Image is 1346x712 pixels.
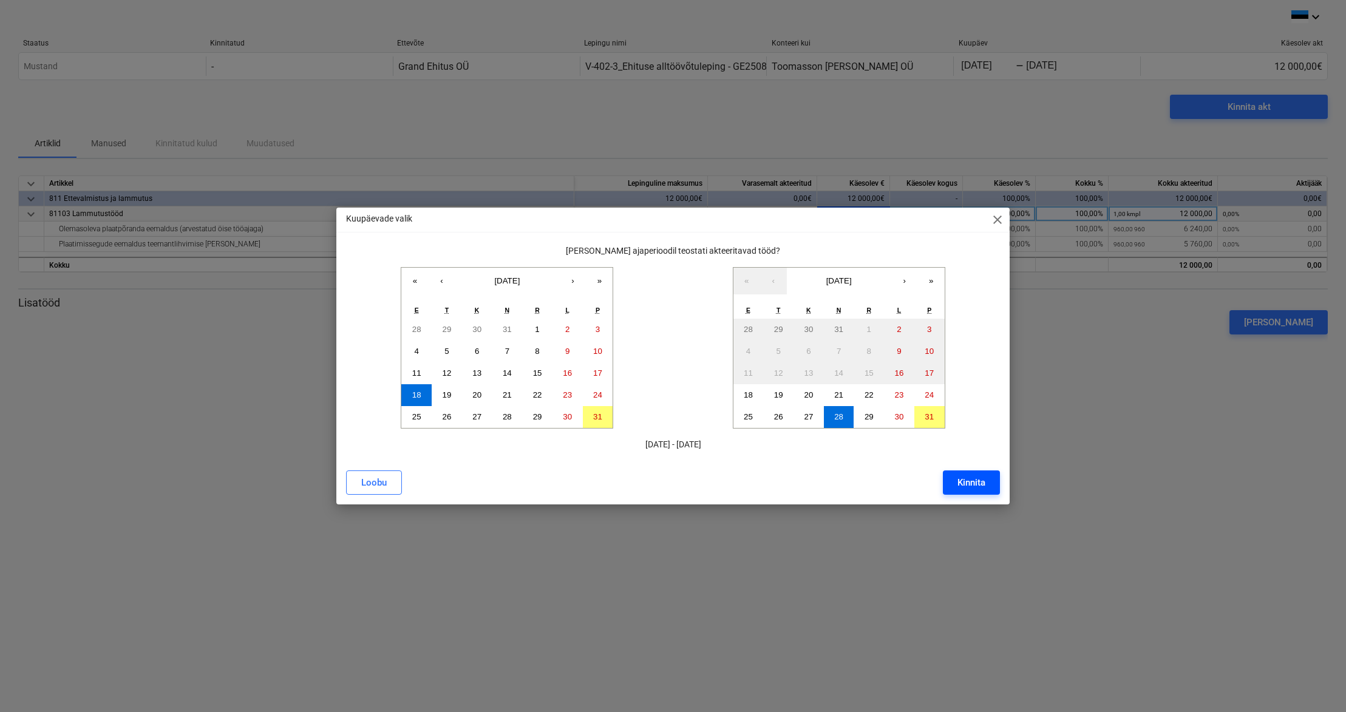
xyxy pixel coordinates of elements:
[401,268,428,294] button: «
[925,368,934,378] abbr: 17. august 2025
[533,368,542,378] abbr: 15. august 2025
[432,406,462,428] button: 26. august 2025
[522,319,552,341] button: 1. august 2025
[401,319,432,341] button: 28. juuli 2025
[927,325,931,334] abbr: 3. august 2025
[412,368,421,378] abbr: 11. august 2025
[774,412,783,421] abbr: 26. august 2025
[837,307,841,314] abbr: neljapäev
[492,319,522,341] button: 31. juuli 2025
[865,368,874,378] abbr: 15. august 2025
[494,276,520,285] span: [DATE]
[503,412,512,421] abbr: 28. august 2025
[583,384,613,406] button: 24. august 2025
[455,268,559,294] button: [DATE]
[733,341,764,362] button: 4. august 2025
[897,325,901,334] abbr: 2. august 2025
[763,319,794,341] button: 29. juuli 2025
[596,325,600,334] abbr: 3. august 2025
[346,212,412,225] p: Kuupäevade valik
[927,307,931,314] abbr: pühapäev
[794,406,824,428] button: 27. august 2025
[443,325,452,334] abbr: 29. juuli 2025
[774,390,783,399] abbr: 19. august 2025
[804,412,813,421] abbr: 27. august 2025
[462,362,492,384] button: 13. august 2025
[472,412,481,421] abbr: 27. august 2025
[415,347,419,356] abbr: 4. august 2025
[918,268,945,294] button: »
[895,390,904,399] abbr: 23. august 2025
[914,341,945,362] button: 10. august 2025
[432,362,462,384] button: 12. august 2025
[733,268,760,294] button: «
[475,347,479,356] abbr: 6. august 2025
[744,390,753,399] abbr: 18. august 2025
[744,412,753,421] abbr: 25. august 2025
[472,368,481,378] abbr: 13. august 2025
[925,390,934,399] abbr: 24. august 2025
[824,341,854,362] button: 7. august 2025
[774,325,783,334] abbr: 29. juuli 2025
[990,212,1005,227] span: close
[854,341,884,362] button: 8. august 2025
[443,390,452,399] abbr: 19. august 2025
[884,384,914,406] button: 23. august 2025
[854,384,884,406] button: 22. august 2025
[522,384,552,406] button: 22. august 2025
[884,341,914,362] button: 9. august 2025
[804,368,813,378] abbr: 13. august 2025
[914,319,945,341] button: 3. august 2025
[566,307,569,314] abbr: laupäev
[415,307,419,314] abbr: esmaspäev
[763,362,794,384] button: 12. august 2025
[593,368,602,378] abbr: 17. august 2025
[475,307,480,314] abbr: kolmapäev
[884,406,914,428] button: 30. august 2025
[445,307,449,314] abbr: teisipäev
[866,307,871,314] abbr: reede
[535,325,539,334] abbr: 1. august 2025
[593,347,602,356] abbr: 10. august 2025
[472,390,481,399] abbr: 20. august 2025
[552,384,583,406] button: 23. august 2025
[552,406,583,428] button: 30. august 2025
[854,319,884,341] button: 1. august 2025
[412,390,421,399] abbr: 18. august 2025
[432,341,462,362] button: 5. august 2025
[837,347,841,356] abbr: 7. august 2025
[492,384,522,406] button: 21. august 2025
[865,390,874,399] abbr: 22. august 2025
[505,347,509,356] abbr: 7. august 2025
[733,362,764,384] button: 11. august 2025
[563,412,572,421] abbr: 30. august 2025
[583,319,613,341] button: 3. august 2025
[867,325,871,334] abbr: 1. august 2025
[462,319,492,341] button: 30. juuli 2025
[865,412,874,421] abbr: 29. august 2025
[535,307,540,314] abbr: reede
[776,347,780,356] abbr: 5. august 2025
[593,390,602,399] abbr: 24. august 2025
[733,406,764,428] button: 25. august 2025
[760,268,787,294] button: ‹
[432,384,462,406] button: 19. august 2025
[401,341,432,362] button: 4. august 2025
[533,390,542,399] abbr: 22. august 2025
[891,268,918,294] button: ›
[559,268,586,294] button: ›
[884,362,914,384] button: 16. august 2025
[563,368,572,378] abbr: 16. august 2025
[957,475,985,490] div: Kinnita
[401,406,432,428] button: 25. august 2025
[824,319,854,341] button: 31. juuli 2025
[806,347,811,356] abbr: 6. august 2025
[583,341,613,362] button: 10. august 2025
[412,325,421,334] abbr: 28. juuli 2025
[914,362,945,384] button: 17. august 2025
[733,319,764,341] button: 28. juuli 2025
[462,341,492,362] button: 6. august 2025
[596,307,600,314] abbr: pühapäev
[361,475,387,490] div: Loobu
[834,325,843,334] abbr: 31. juuli 2025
